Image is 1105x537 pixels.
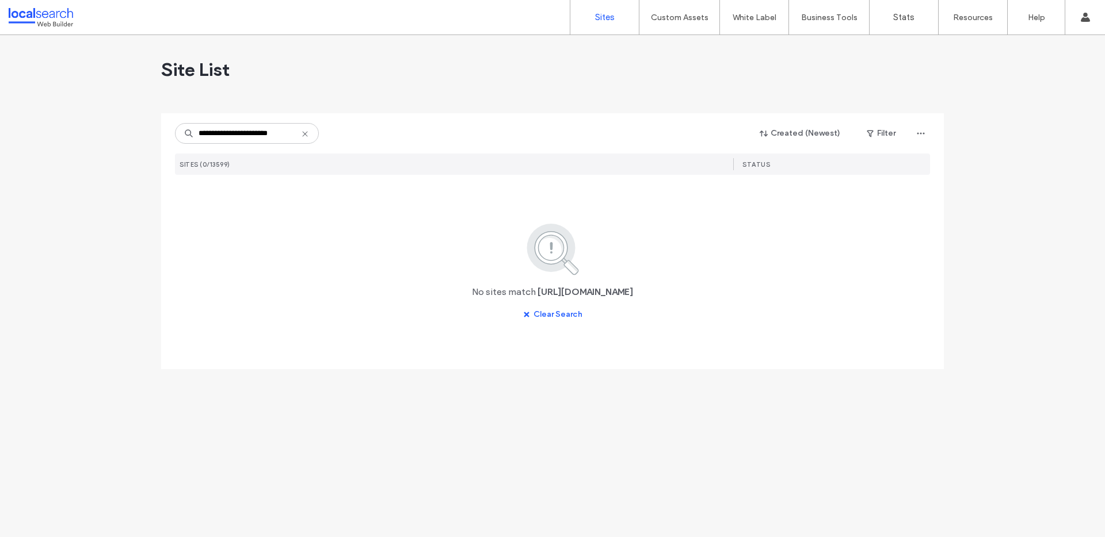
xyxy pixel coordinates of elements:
span: No sites match [472,286,536,298]
label: Custom Assets [651,13,708,22]
label: White Label [733,13,776,22]
label: Help [1028,13,1045,22]
label: Resources [953,13,993,22]
label: Stats [893,12,915,22]
span: SITES (0/13599) [180,160,230,168]
span: Site List [161,58,230,81]
label: Sites [595,12,615,22]
button: Clear Search [513,305,593,324]
button: Created (Newest) [750,124,851,143]
label: Business Tools [801,13,858,22]
img: search.svg [511,221,595,277]
span: Help [26,8,50,18]
span: STATUS [742,160,770,168]
span: [URL][DOMAIN_NAME] [538,286,633,298]
button: Filter [855,124,907,143]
